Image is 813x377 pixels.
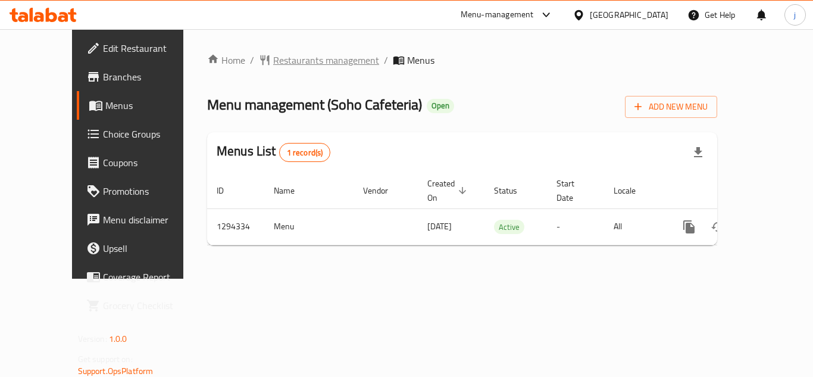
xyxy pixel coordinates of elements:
[77,63,208,91] a: Branches
[77,177,208,205] a: Promotions
[105,98,198,113] span: Menus
[103,270,198,284] span: Coverage Report
[614,183,651,198] span: Locale
[217,142,330,162] h2: Menus List
[77,291,208,320] a: Grocery Checklist
[207,53,245,67] a: Home
[103,298,198,313] span: Grocery Checklist
[556,176,590,205] span: Start Date
[78,351,133,367] span: Get support on:
[259,53,379,67] a: Restaurants management
[494,220,524,234] span: Active
[207,173,799,245] table: enhanced table
[427,176,470,205] span: Created On
[77,120,208,148] a: Choice Groups
[675,213,703,241] button: more
[77,205,208,234] a: Menu disclaimer
[103,241,198,256] span: Upsell
[103,70,198,84] span: Branches
[427,101,454,111] span: Open
[273,53,379,67] span: Restaurants management
[103,213,198,227] span: Menu disclaimer
[103,41,198,55] span: Edit Restaurant
[427,219,452,234] span: [DATE]
[207,91,422,118] span: Menu management ( Soho Cafeteria )
[217,183,239,198] span: ID
[77,91,208,120] a: Menus
[109,331,127,347] span: 1.0.0
[604,208,665,245] td: All
[280,147,330,158] span: 1 record(s)
[250,53,254,67] li: /
[427,99,454,113] div: Open
[703,213,732,241] button: Change Status
[207,53,717,67] nav: breadcrumb
[547,208,604,245] td: -
[77,34,208,63] a: Edit Restaurant
[264,208,354,245] td: Menu
[274,183,310,198] span: Name
[279,143,331,162] div: Total records count
[77,234,208,263] a: Upsell
[103,155,198,170] span: Coupons
[384,53,388,67] li: /
[207,208,264,245] td: 1294334
[625,96,717,118] button: Add New Menu
[78,331,107,347] span: Version:
[684,138,712,167] div: Export file
[634,99,708,114] span: Add New Menu
[494,183,533,198] span: Status
[794,8,796,21] span: j
[103,127,198,141] span: Choice Groups
[461,8,534,22] div: Menu-management
[665,173,799,209] th: Actions
[103,184,198,198] span: Promotions
[77,263,208,291] a: Coverage Report
[363,183,404,198] span: Vendor
[407,53,434,67] span: Menus
[590,8,668,21] div: [GEOGRAPHIC_DATA]
[77,148,208,177] a: Coupons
